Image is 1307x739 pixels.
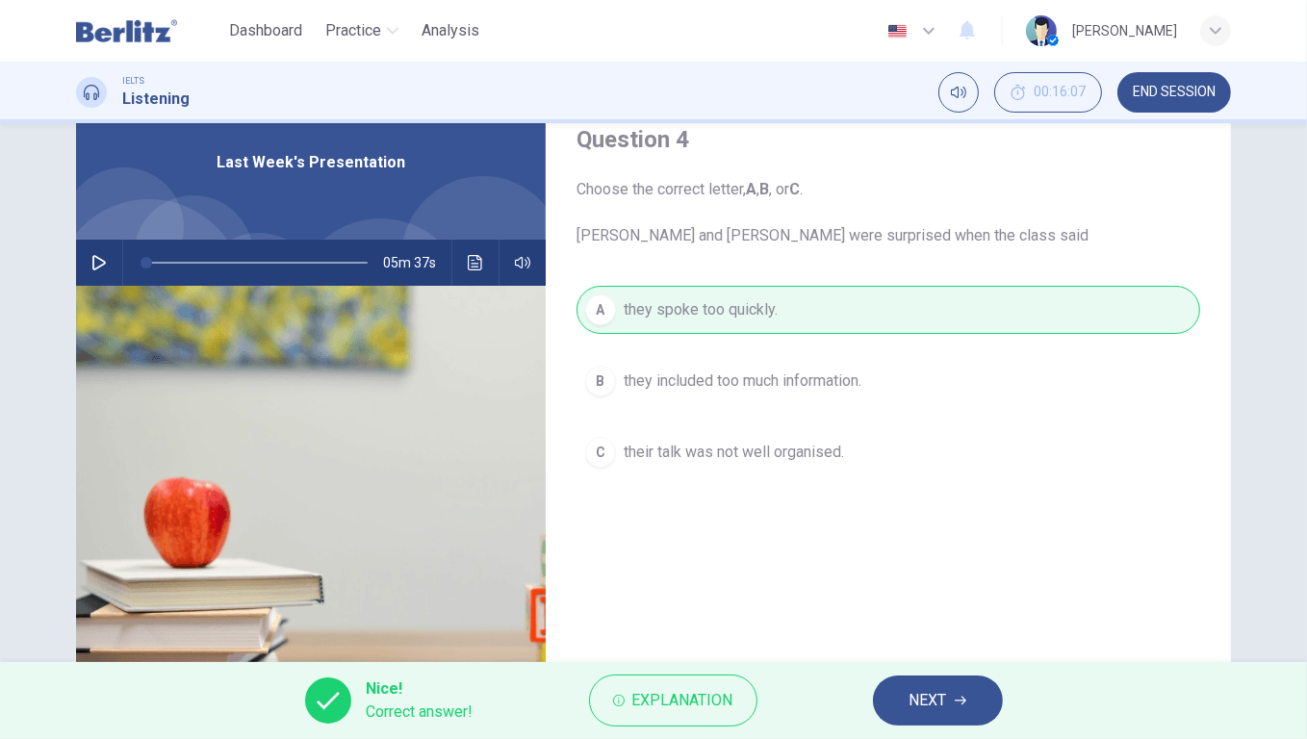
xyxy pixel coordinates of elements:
span: Dashboard [229,19,302,42]
button: Explanation [589,675,757,726]
button: END SESSION [1117,72,1231,113]
button: 00:16:07 [994,72,1102,113]
span: Analysis [422,19,479,42]
span: 05m 37s [383,240,451,286]
a: Berlitz Latam logo [76,12,221,50]
div: [PERSON_NAME] [1072,19,1177,42]
div: Hide [994,72,1102,113]
b: B [759,180,769,198]
span: Correct answer! [367,701,474,724]
b: A [746,180,756,198]
img: en [885,24,910,38]
span: Nice! [367,677,474,701]
b: C [789,180,800,198]
span: END SESSION [1133,85,1216,100]
button: Dashboard [221,13,310,48]
img: Berlitz Latam logo [76,12,177,50]
button: NEXT [873,675,1003,726]
button: Analysis [414,13,487,48]
div: Mute [938,72,979,113]
button: Practice [318,13,406,48]
img: Profile picture [1026,15,1057,46]
span: IELTS [122,74,144,88]
span: Practice [325,19,381,42]
h4: Question 4 [577,124,1200,155]
span: Explanation [632,687,733,714]
button: Click to see the audio transcription [460,240,491,286]
span: 00:16:07 [1034,85,1086,100]
span: Choose the correct letter, , , or . [PERSON_NAME] and [PERSON_NAME] were surprised when the class... [577,178,1200,247]
span: Last Week's Presentation [217,151,405,174]
h1: Listening [122,88,190,111]
span: NEXT [910,687,947,714]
